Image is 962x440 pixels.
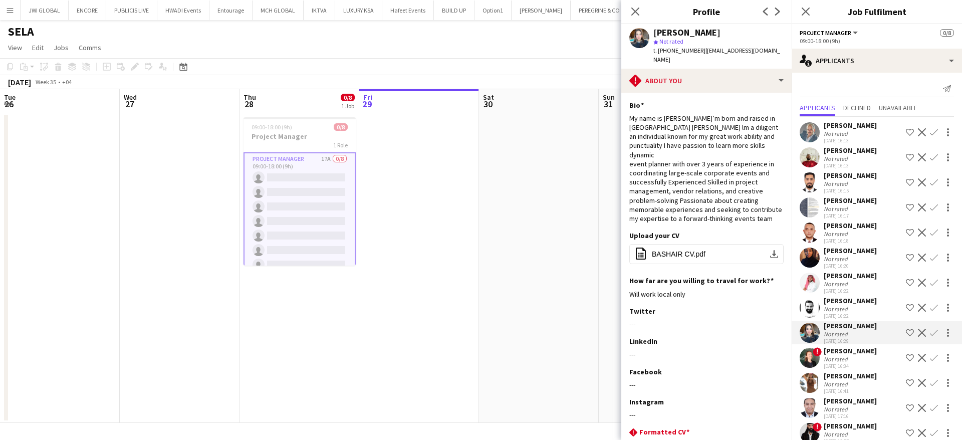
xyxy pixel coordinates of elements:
div: [DATE] 17:16 [824,413,877,419]
button: PEREGRINE & CO [571,1,628,20]
button: JWI GLOBAL [21,1,69,20]
button: Project Manager [800,29,859,37]
span: Wed [124,93,137,102]
div: [PERSON_NAME] [824,121,877,130]
div: Will work local only [629,290,784,299]
div: [DATE] 16:20 [824,263,877,269]
span: 1 Role [333,141,348,149]
span: Unavailable [879,104,917,111]
span: 28 [242,98,256,110]
span: Thu [244,93,256,102]
span: 30 [482,98,494,110]
div: [PERSON_NAME] [824,421,877,430]
div: [DATE] [8,77,31,87]
div: [DATE] 16:15 [824,187,877,194]
div: [PERSON_NAME] [824,346,877,355]
span: Fri [363,93,372,102]
div: Not rated [824,205,850,212]
span: 0/8 [940,29,954,37]
span: 0/8 [334,123,348,131]
button: Entourage [209,1,253,20]
span: Sun [603,93,615,102]
h1: SELA [8,24,34,39]
div: Not rated [824,305,850,313]
span: Comms [79,43,101,52]
div: --- [629,350,784,359]
span: 09:00-18:00 (9h) [252,123,292,131]
button: Option1 [474,1,512,20]
div: My name is [PERSON_NAME]’m born and raised in [GEOGRAPHIC_DATA] [PERSON_NAME] lm a diligent an in... [629,114,784,223]
button: Hafeet Events [382,1,434,20]
button: ENCORE [69,1,106,20]
h3: How far are you willing to travel for work? [629,276,774,285]
span: t. [PHONE_NUMBER] [653,47,705,54]
span: BASHAIR CV.pdf [652,250,705,258]
div: +04 [62,78,72,86]
div: [DATE] 16:22 [824,313,877,319]
div: [PERSON_NAME] [824,221,877,230]
div: [PERSON_NAME] [824,171,877,180]
div: Not rated [824,380,850,388]
h3: Instagram [629,397,664,406]
div: [PERSON_NAME] [653,28,720,37]
a: Comms [75,41,105,54]
div: Not rated [824,355,850,363]
span: Sat [483,93,494,102]
div: Not rated [824,130,850,137]
app-job-card: 09:00-18:00 (9h)0/8Project Manager1 RoleProject Manager17A0/809:00-18:00 (9h) [244,117,356,266]
div: [PERSON_NAME] [824,296,877,305]
div: 09:00-18:00 (9h) [800,37,954,45]
button: IKTVA [304,1,335,20]
div: --- [629,380,784,389]
div: Not rated [824,330,850,338]
button: BASHAIR CV.pdf [629,244,784,264]
span: 27 [122,98,137,110]
h3: Profile [621,5,792,18]
button: PUBLICIS LIVE [106,1,157,20]
span: Edit [32,43,44,52]
div: 1 Job [341,102,354,110]
div: Applicants [792,49,962,73]
div: [DATE] 16:29 [824,338,877,344]
span: Declined [843,104,871,111]
div: --- [629,410,784,419]
button: HWADI Events [157,1,209,20]
span: | [EMAIL_ADDRESS][DOMAIN_NAME] [653,47,780,63]
div: Not rated [824,155,850,162]
div: About you [621,69,792,93]
div: [DATE] 16:34 [824,363,877,369]
span: Applicants [800,104,835,111]
div: [PERSON_NAME] [824,371,877,380]
span: ! [813,347,822,356]
span: 0/8 [341,94,355,101]
span: View [8,43,22,52]
span: 26 [3,98,16,110]
div: [DATE] 16:18 [824,238,877,244]
button: LUXURY KSA [335,1,382,20]
div: --- [629,320,784,329]
span: Week 35 [33,78,58,86]
div: [DATE] 16:13 [824,137,877,144]
h3: Formatted CV [639,427,689,436]
h3: Project Manager [244,132,356,141]
div: Not rated [824,280,850,288]
div: Not rated [824,180,850,187]
span: 31 [601,98,615,110]
div: [PERSON_NAME] [824,321,877,330]
h3: Twitter [629,307,655,316]
div: [PERSON_NAME] [824,396,877,405]
div: Not rated [824,255,850,263]
app-card-role: Project Manager17A0/809:00-18:00 (9h) [244,152,356,290]
a: Jobs [50,41,73,54]
div: Not rated [824,405,850,413]
span: Tue [4,93,16,102]
span: Jobs [54,43,69,52]
h3: Job Fulfilment [792,5,962,18]
a: Edit [28,41,48,54]
button: BUILD UP [434,1,474,20]
h3: Facebook [629,367,662,376]
button: [PERSON_NAME] [512,1,571,20]
div: [PERSON_NAME] [824,246,877,255]
div: Not rated [824,230,850,238]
